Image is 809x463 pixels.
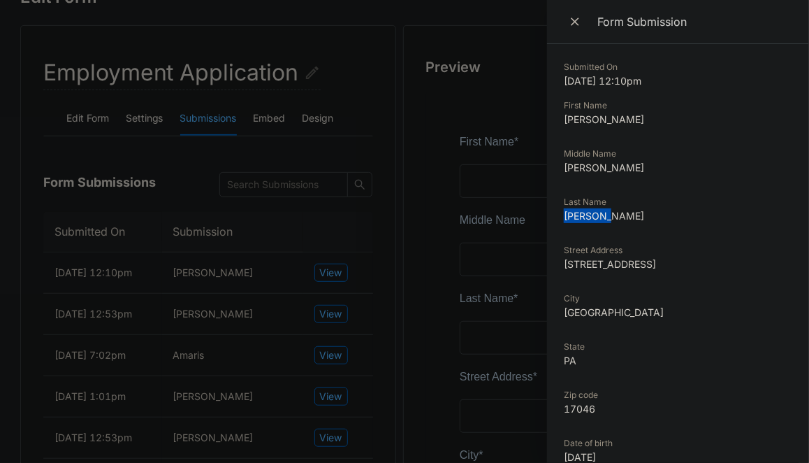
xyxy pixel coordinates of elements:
dd: [GEOGRAPHIC_DATA] [564,305,792,320]
span: Street Address [11,248,85,260]
dt: First Name [564,99,792,112]
div: Form Submission [597,14,792,29]
dt: Middle Name [564,148,792,160]
span: Last Name [11,170,65,182]
dd: PA [564,353,792,368]
dt: City [564,292,792,305]
span: Middle Name [11,92,77,104]
dd: [PERSON_NAME] [564,208,792,223]
dt: Submitted On [564,61,792,73]
dd: [PERSON_NAME] [564,112,792,127]
button: Close [564,11,589,32]
dt: State [564,341,792,353]
span: Close [568,12,585,31]
dd: [STREET_ADDRESS] [564,257,792,271]
dt: Date of birth [564,437,792,450]
dd: [DATE] 12:10pm [564,73,792,88]
dd: 17046 [564,401,792,416]
dd: [PERSON_NAME] [564,160,792,175]
span: First Name [11,13,66,25]
span: State [11,405,37,417]
dt: Street Address [564,244,792,257]
dt: Last Name [564,196,792,208]
span: City [11,327,31,339]
dt: Zip code [564,389,792,401]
